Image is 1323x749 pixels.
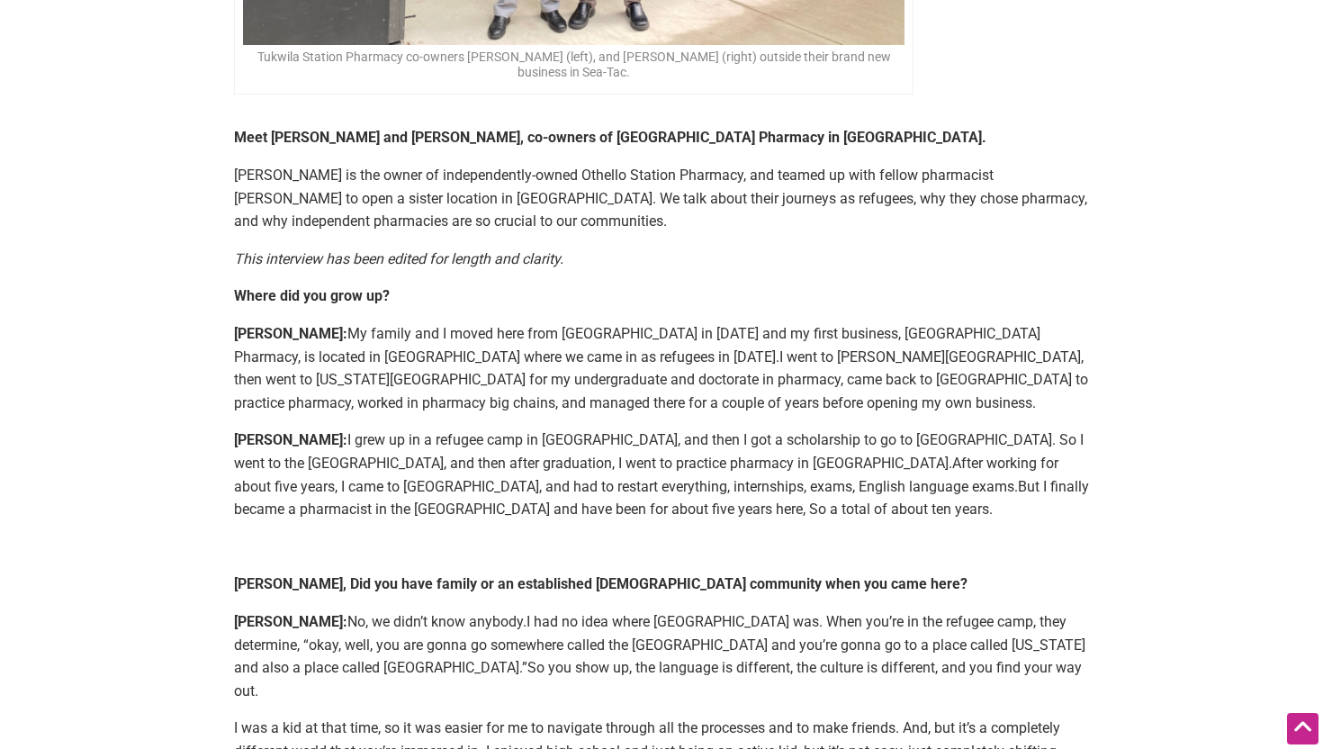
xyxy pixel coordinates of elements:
span: So you show up, the language is different, the culture is different, and you find your way out. [234,659,1082,699]
strong: [PERSON_NAME]: [234,613,347,630]
span: I was a kid at that time, s [234,719,391,736]
span: After working for about five years, I came to [GEOGRAPHIC_DATA], and had to restart everything, i... [234,455,1058,495]
b: Meet [PERSON_NAME] and [PERSON_NAME], co-owners of [GEOGRAPHIC_DATA] Pharmacy in [GEOGRAPHIC_DATA]. [234,129,986,146]
em: This interview has been edited for length and clarity. [234,250,563,267]
div: Scroll Back to Top [1287,713,1318,744]
span: I grew up in a refugee camp in [GEOGRAPHIC_DATA], and then I got a scholarship to go to [GEOGRAPH... [234,431,1084,472]
strong: [PERSON_NAME]: [234,431,347,448]
span: I had no idea where [GEOGRAPHIC_DATA] was. When you’re in the refugee camp, they determine, “okay... [234,613,1085,676]
p: [PERSON_NAME] is the owner of independently-owned Othello Station Pharmacy, and teamed up with fe... [234,164,1089,233]
strong: [PERSON_NAME]: [234,325,347,342]
strong: [PERSON_NAME], Did you have family or an established [DEMOGRAPHIC_DATA] community when you came h... [234,575,967,592]
span: No, we didn’t know anybody. [234,613,526,630]
span: My family and I moved here from [GEOGRAPHIC_DATA] in [DATE] and my first business, [GEOGRAPHIC_DA... [234,325,1040,365]
p: Tukwila Station Pharmacy co-owners [PERSON_NAME] (left), and [PERSON_NAME] (right) outside their ... [238,45,910,85]
strong: Where did you grow up? [234,287,390,304]
span: I went to [PERSON_NAME][GEOGRAPHIC_DATA], then went to [US_STATE][GEOGRAPHIC_DATA] for my undergr... [234,348,1088,411]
